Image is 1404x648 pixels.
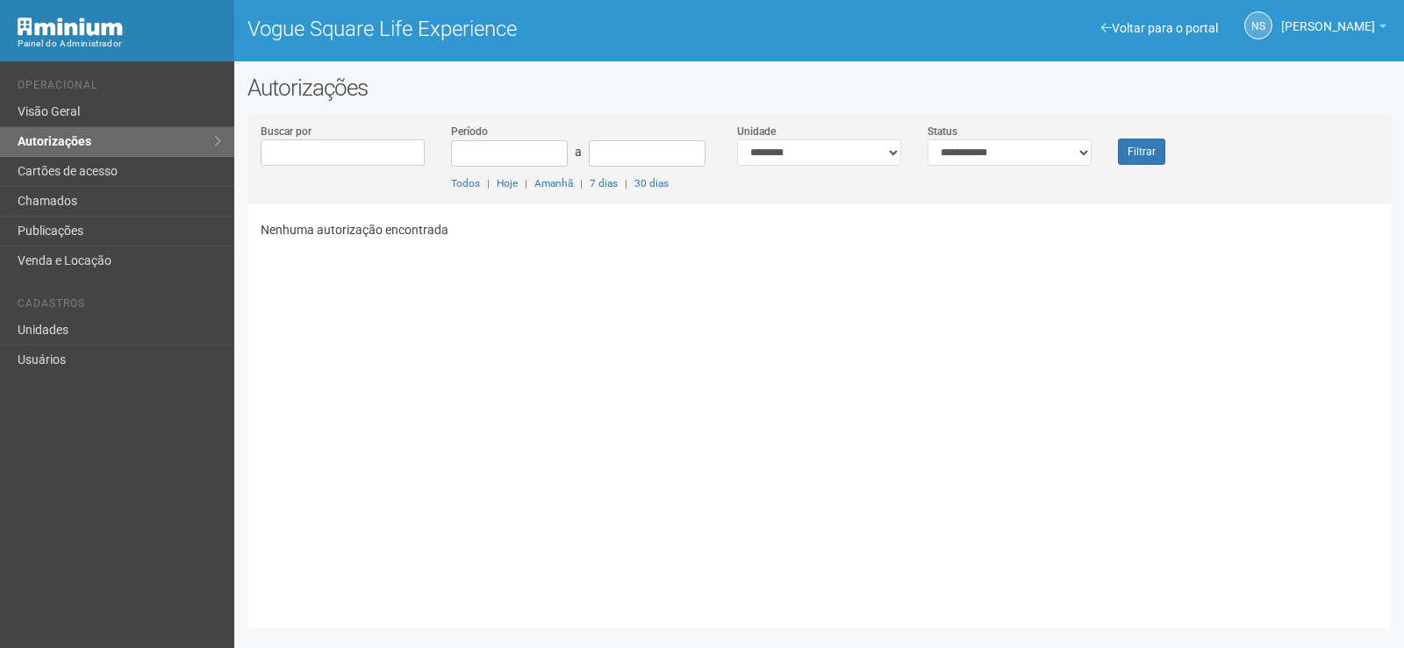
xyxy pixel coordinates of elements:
[497,177,518,189] a: Hoje
[247,18,806,40] h1: Vogue Square Life Experience
[625,177,627,189] span: |
[1244,11,1272,39] a: NS
[18,18,123,36] img: Minium
[590,177,618,189] a: 7 dias
[451,124,488,139] label: Período
[580,177,583,189] span: |
[534,177,573,189] a: Amanhã
[1101,21,1218,35] a: Voltar para o portal
[18,79,221,97] li: Operacional
[1118,139,1165,165] button: Filtrar
[18,297,221,316] li: Cadastros
[737,124,776,139] label: Unidade
[261,124,312,139] label: Buscar por
[928,124,957,139] label: Status
[247,75,1391,101] h2: Autorizações
[261,222,1378,238] p: Nenhuma autorização encontrada
[451,177,480,189] a: Todos
[487,177,490,189] span: |
[575,145,582,159] span: a
[18,36,221,52] div: Painel do Administrador
[634,177,669,189] a: 30 dias
[1281,3,1375,33] span: Nicolle Silva
[1281,22,1386,36] a: [PERSON_NAME]
[525,177,527,189] span: |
